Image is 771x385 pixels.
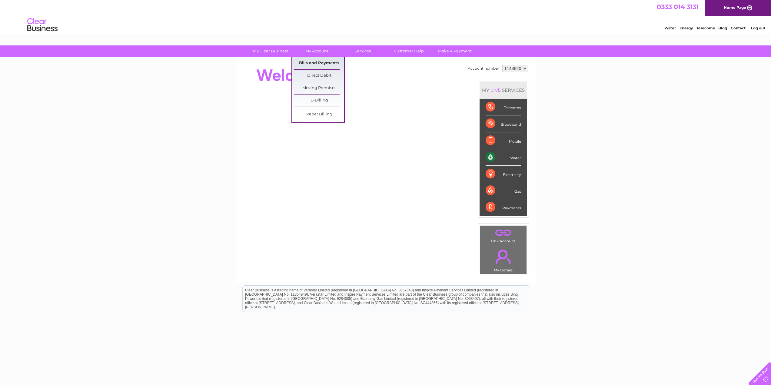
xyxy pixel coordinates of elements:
a: Energy [680,26,693,30]
a: Services [338,45,388,57]
a: Customer Help [384,45,434,57]
a: E-Billing [294,95,344,107]
div: Water [486,149,521,166]
a: Direct Debit [294,70,344,82]
a: . [482,227,525,238]
td: My Details [480,244,527,274]
a: My Clear Business [246,45,296,57]
a: Paper Billing [294,108,344,121]
div: LIVE [489,87,502,93]
td: Account number [466,63,501,74]
a: Contact [731,26,746,30]
a: Water [664,26,676,30]
a: My Account [292,45,342,57]
div: Electricity [486,166,521,182]
div: Mobile [486,132,521,149]
img: logo.png [27,16,58,34]
a: Bills and Payments [294,57,344,69]
div: Gas [486,182,521,199]
a: Telecoms [696,26,715,30]
a: Blog [718,26,727,30]
td: Link Account [480,226,527,245]
div: Broadband [486,115,521,132]
div: Telecoms [486,99,521,115]
a: Make A Payment [430,45,480,57]
div: Clear Business is a trading name of Verastar Limited (registered in [GEOGRAPHIC_DATA] No. 3667643... [243,3,529,29]
div: Payments [486,199,521,215]
a: Moving Premises [294,82,344,94]
a: 0333 014 3131 [657,3,699,11]
div: MY SERVICES [480,81,527,99]
a: . [482,246,525,267]
a: Log out [751,26,765,30]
